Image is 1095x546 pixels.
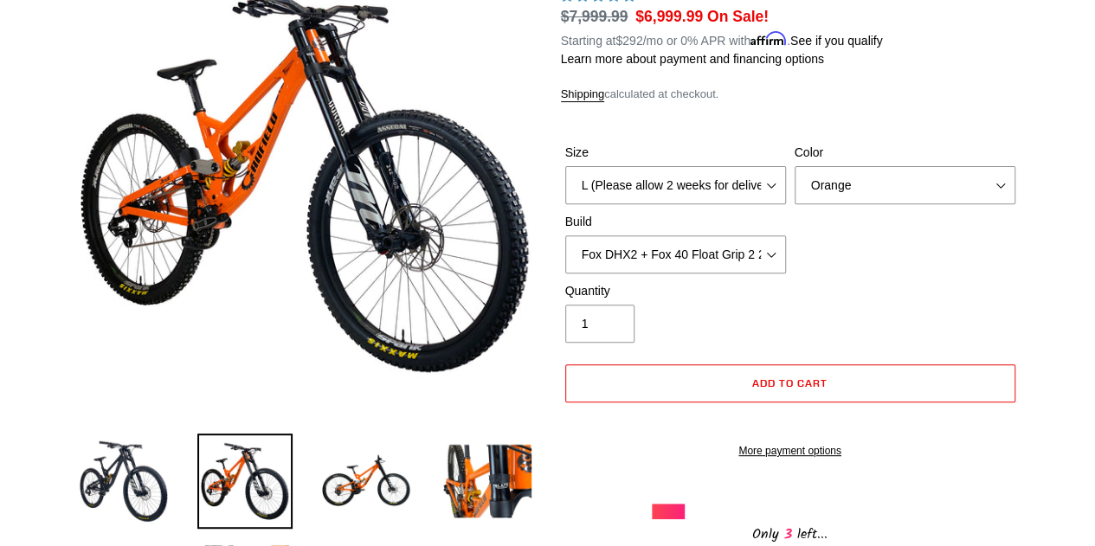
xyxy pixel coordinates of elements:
[779,524,797,545] span: 3
[565,364,1015,402] button: Add to cart
[795,144,1015,162] label: Color
[750,31,787,46] span: Affirm
[561,86,1020,103] div: calculated at checkout.
[707,5,769,28] span: On Sale!
[635,8,703,25] span: $6,999.99
[565,443,1015,459] a: More payment options
[561,8,628,25] s: $7,999.99
[565,282,786,300] label: Quantity
[319,434,414,529] img: Load image into Gallery viewer, JEDI 29 - Complete Bike
[197,434,293,529] img: Load image into Gallery viewer, JEDI 29 - Complete Bike
[561,28,883,50] p: Starting at /mo or 0% APR with .
[652,519,929,546] div: Only left...
[76,434,171,529] img: Load image into Gallery viewer, JEDI 29 - Complete Bike
[561,52,824,66] a: Learn more about payment and financing options
[561,87,605,102] a: Shipping
[752,376,828,389] span: Add to cart
[790,34,883,48] a: See if you qualify - Learn more about Affirm Financing (opens in modal)
[615,34,642,48] span: $292
[440,434,535,529] img: Load image into Gallery viewer, JEDI 29 - Complete Bike
[565,144,786,162] label: Size
[565,213,786,231] label: Build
